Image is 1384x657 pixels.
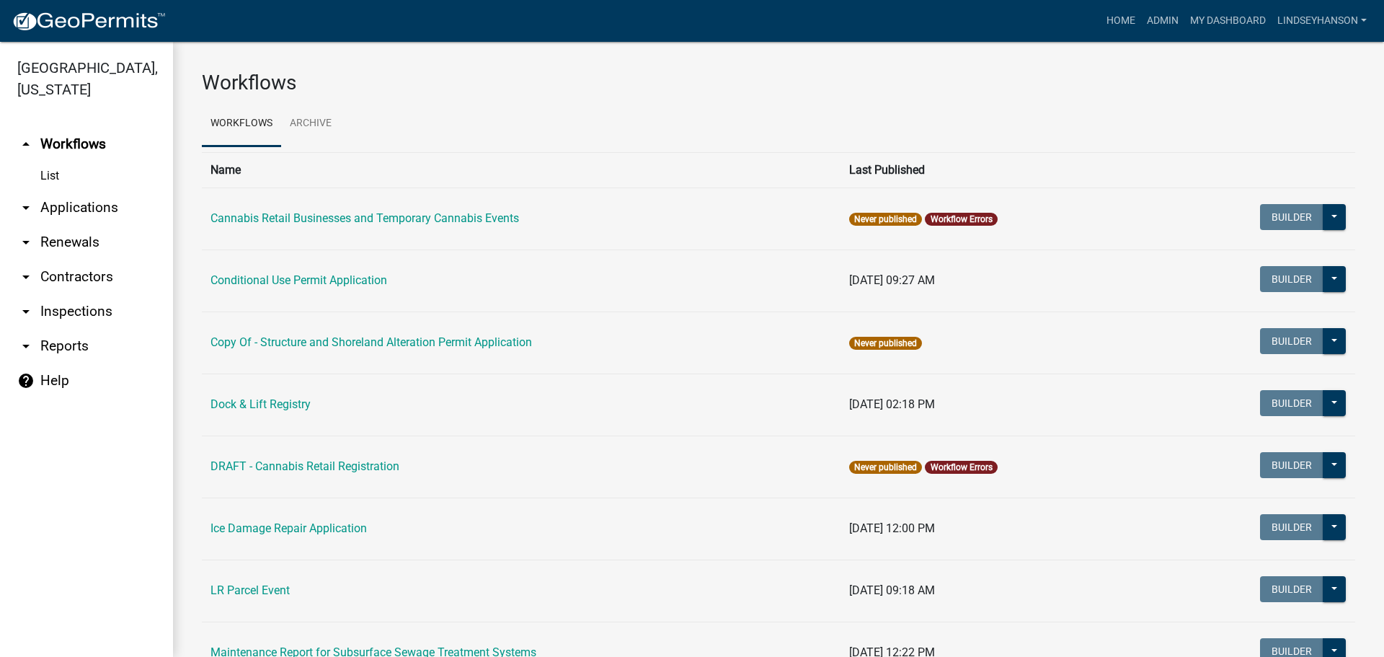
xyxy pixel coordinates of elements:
[17,303,35,320] i: arrow_drop_down
[210,583,290,597] a: LR Parcel Event
[840,152,1165,188] th: Last Published
[17,199,35,216] i: arrow_drop_down
[1184,7,1272,35] a: My Dashboard
[1272,7,1372,35] a: Lindseyhanson
[17,338,35,355] i: arrow_drop_down
[1260,452,1323,478] button: Builder
[1260,514,1323,540] button: Builder
[210,397,311,411] a: Dock & Lift Registry
[849,521,935,535] span: [DATE] 12:00 PM
[931,214,993,224] a: Workflow Errors
[1260,390,1323,416] button: Builder
[210,459,399,473] a: DRAFT - Cannabis Retail Registration
[281,101,340,147] a: Archive
[1260,576,1323,602] button: Builder
[1260,266,1323,292] button: Builder
[210,273,387,287] a: Conditional Use Permit Application
[17,136,35,153] i: arrow_drop_up
[849,397,935,411] span: [DATE] 02:18 PM
[849,583,935,597] span: [DATE] 09:18 AM
[210,521,367,535] a: Ice Damage Repair Application
[17,372,35,389] i: help
[210,335,532,349] a: Copy Of - Structure and Shoreland Alteration Permit Application
[849,461,922,474] span: Never published
[849,273,935,287] span: [DATE] 09:27 AM
[202,152,840,188] th: Name
[1260,328,1323,354] button: Builder
[202,71,1355,95] h3: Workflows
[17,234,35,251] i: arrow_drop_down
[210,211,519,225] a: Cannabis Retail Businesses and Temporary Cannabis Events
[1101,7,1141,35] a: Home
[849,337,922,350] span: Never published
[17,268,35,286] i: arrow_drop_down
[1141,7,1184,35] a: Admin
[1260,204,1323,230] button: Builder
[931,462,993,472] a: Workflow Errors
[849,213,922,226] span: Never published
[202,101,281,147] a: Workflows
